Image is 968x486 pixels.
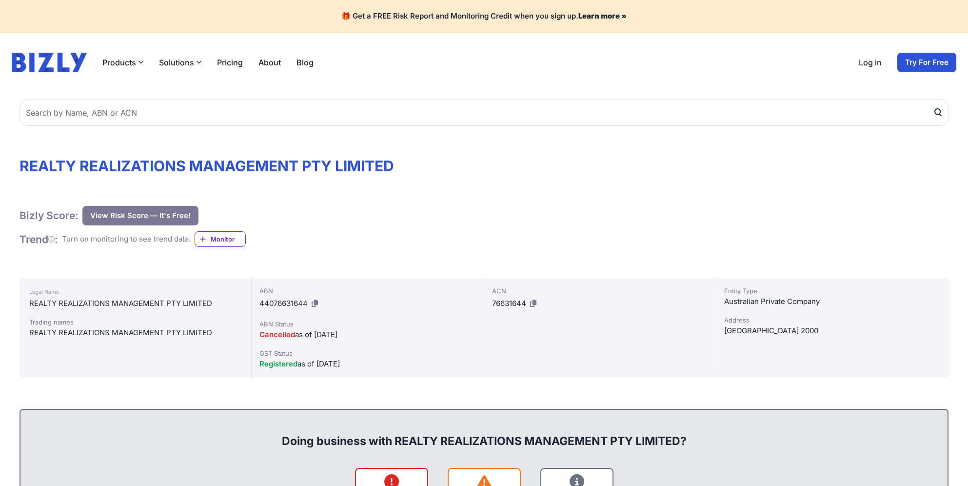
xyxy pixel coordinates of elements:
div: Entity Type [724,286,940,296]
h1: REALTY REALIZATIONS MANAGEMENT PTY LIMITED [20,157,948,175]
span: 76631644 [492,299,526,308]
div: Turn on monitoring to see trend data. [62,234,191,245]
input: Search by Name, ABN or ACN [20,100,948,126]
button: View Risk Score — It's Free! [82,206,198,225]
div: ACN [492,286,708,296]
div: REALTY REALIZATIONS MANAGEMENT PTY LIMITED [29,327,241,339]
div: [GEOGRAPHIC_DATA] 2000 [724,325,940,337]
span: Cancelled [259,330,295,339]
div: Legal Name [29,286,241,298]
div: Australian Private Company [724,296,940,307]
h1: Trend : [20,233,58,246]
div: GST Status [259,348,475,358]
a: Pricing [217,57,243,68]
span: Registered [259,359,297,368]
div: REALTY REALIZATIONS MANAGEMENT PTY LIMITED [29,298,241,309]
h4: 🎁 Get a FREE Risk Report and Monitoring Credit when you sign up. [12,12,956,21]
div: Trading names [29,317,241,327]
div: ABN [259,286,475,296]
h1: Bizly Score: [20,209,79,222]
div: ABN Status [259,319,475,329]
div: Doing business with REALTY REALIZATIONS MANAGEMENT PTY LIMITED? [30,418,938,449]
button: Products [102,57,143,68]
a: Learn more » [578,11,627,20]
div: as of [DATE] [259,358,475,370]
span: 44076631644 [259,299,308,308]
div: as of [DATE] [259,329,475,341]
span: Monitor [211,234,245,244]
a: Log in [859,57,882,68]
button: Solutions [159,57,201,68]
a: Blog [296,57,314,68]
a: Try For Free [897,53,956,72]
a: About [258,57,281,68]
a: Monitor [195,231,246,247]
div: Address [724,315,940,325]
